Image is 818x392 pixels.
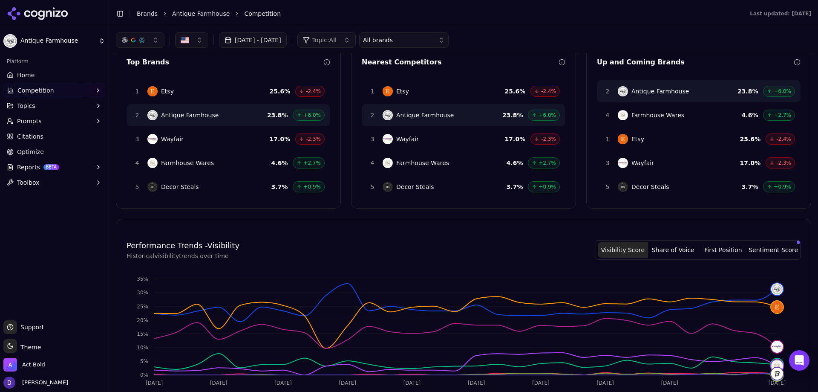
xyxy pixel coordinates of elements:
div: Top Brands [127,57,323,67]
tspan: 30% [137,290,148,296]
img: Etsy [618,134,628,144]
span: Farmhouse Wares [161,159,214,167]
span: 23.8 % [737,87,758,96]
span: 4 [132,159,142,167]
button: Share of Voice [648,242,698,258]
p: Historical visibility trends over time [127,252,239,260]
span: 5 [367,183,377,191]
span: 2 [367,111,377,119]
span: -2.4% [541,88,556,95]
span: Home [17,71,35,79]
span: 4 [602,111,613,119]
span: 4.6 % [271,159,288,167]
span: Topics [17,102,35,110]
span: Competition [244,9,281,18]
span: Wayfair [161,135,184,143]
span: Farmhouse Wares [631,111,684,119]
span: Etsy [631,135,644,143]
img: Decor Steals [147,182,158,192]
button: Visibility Score [598,242,648,258]
span: Reports [17,163,40,171]
img: Decor Steals [618,182,628,192]
span: Competition [17,86,54,95]
tspan: 10% [137,345,148,351]
button: Topics [3,99,105,113]
div: Last updated: [DATE] [750,10,811,17]
span: BETA [43,164,59,170]
span: Decor Steals [396,183,434,191]
span: Decor Steals [161,183,199,191]
span: 4.6 % [507,159,523,167]
button: Sentiment Score [748,242,798,258]
a: Brands [137,10,158,17]
tspan: [DATE] [210,380,228,386]
img: Etsy [147,86,158,96]
span: -2.3% [776,160,791,166]
span: 25.6 % [505,87,526,96]
span: 25.6 % [740,135,761,143]
span: 5 [132,183,142,191]
img: Wayfair [618,158,628,168]
span: Act Bold [22,361,45,369]
span: Support [17,323,44,331]
img: David White [3,377,15,389]
span: +6.0% [774,88,791,95]
tspan: 5% [140,358,148,364]
span: +2.7% [303,160,321,166]
img: Antique Farmhouse [147,110,158,120]
span: 17.0 % [270,135,291,143]
tspan: 0% [140,372,148,378]
tspan: [DATE] [661,380,679,386]
a: Citations [3,130,105,143]
span: Topic: All [312,36,337,44]
div: Up and Coming Brands [597,57,794,67]
img: Act Bold [3,358,17,372]
tspan: [DATE] [403,380,421,386]
span: 17.0 % [740,159,761,167]
button: ReportsBETA [3,160,105,174]
img: United States [181,36,189,44]
h4: Performance Trends - Visibility [127,240,239,252]
span: 2 [602,87,613,96]
span: 23.8 % [267,111,288,119]
span: Citations [17,132,43,141]
span: 3.7 % [271,183,288,191]
span: Wayfair [631,159,654,167]
tspan: [DATE] [468,380,485,386]
span: -2.4% [306,88,321,95]
div: Nearest Competitors [362,57,559,67]
img: Antique Farmhouse [3,34,17,48]
span: Wayfair [396,135,419,143]
div: Platform [3,55,105,68]
span: 3 [367,135,377,143]
tspan: 35% [137,276,148,282]
span: 3 [132,135,142,143]
button: Open organization switcher [3,358,45,372]
button: [DATE] - [DATE] [219,32,287,48]
span: +2.7% [539,160,556,166]
img: wayfair [771,341,783,353]
nav: breadcrumb [137,9,733,18]
span: 3 [602,159,613,167]
img: etsy [771,301,783,313]
img: Farmhouse Wares [147,158,158,168]
span: +0.9% [303,183,321,190]
button: Open user button [3,377,68,389]
span: 3.7 % [507,183,523,191]
button: Prompts [3,114,105,128]
span: [PERSON_NAME] [19,379,68,386]
img: Decor Steals [383,182,393,192]
tspan: [DATE] [146,380,163,386]
button: Toolbox [3,176,105,189]
img: jossandmain [771,368,783,380]
span: 4 [367,159,377,167]
span: +6.0% [303,112,321,119]
img: Farmhouse Wares [383,158,393,168]
tspan: [DATE] [596,380,614,386]
img: Wayfair [383,134,393,144]
span: 4.6 % [742,111,758,119]
span: Etsy [396,87,409,96]
span: 1 [367,87,377,96]
div: Open Intercom Messenger [789,350,809,371]
tspan: 25% [137,304,148,310]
